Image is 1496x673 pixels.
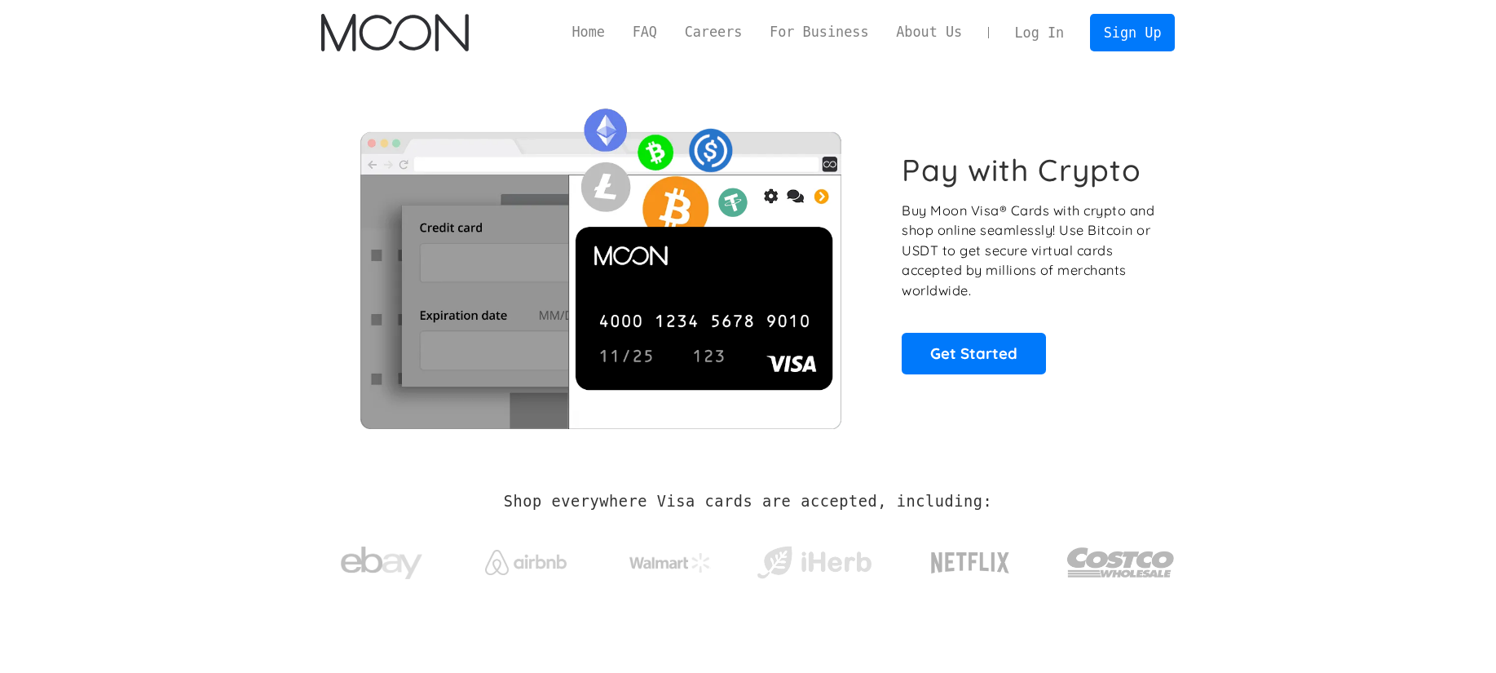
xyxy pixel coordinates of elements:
img: iHerb [753,542,875,584]
a: Sign Up [1090,14,1175,51]
a: Netflix [898,526,1044,591]
a: Get Started [902,333,1046,374]
img: Moon Logo [321,14,469,51]
img: Moon Cards let you spend your crypto anywhere Visa is accepted. [321,97,880,428]
a: iHerb [753,525,875,592]
a: Airbnb [465,534,586,583]
h2: Shop everywhere Visa cards are accepted, including: [504,493,992,511]
a: Costco [1066,516,1176,601]
a: FAQ [619,22,671,42]
img: Airbnb [485,550,567,575]
img: Netflix [929,542,1011,583]
a: Home [558,22,619,42]
p: Buy Moon Visa® Cards with crypto and shop online seamlessly! Use Bitcoin or USDT to get secure vi... [902,201,1157,301]
img: ebay [341,538,422,589]
img: Walmart [629,553,711,573]
a: About Us [882,22,976,42]
a: ebay [321,521,443,597]
h1: Pay with Crypto [902,152,1141,188]
img: Costco [1066,532,1176,593]
a: Walmart [609,537,730,581]
a: Careers [671,22,756,42]
a: For Business [756,22,882,42]
a: Log In [1001,15,1078,51]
